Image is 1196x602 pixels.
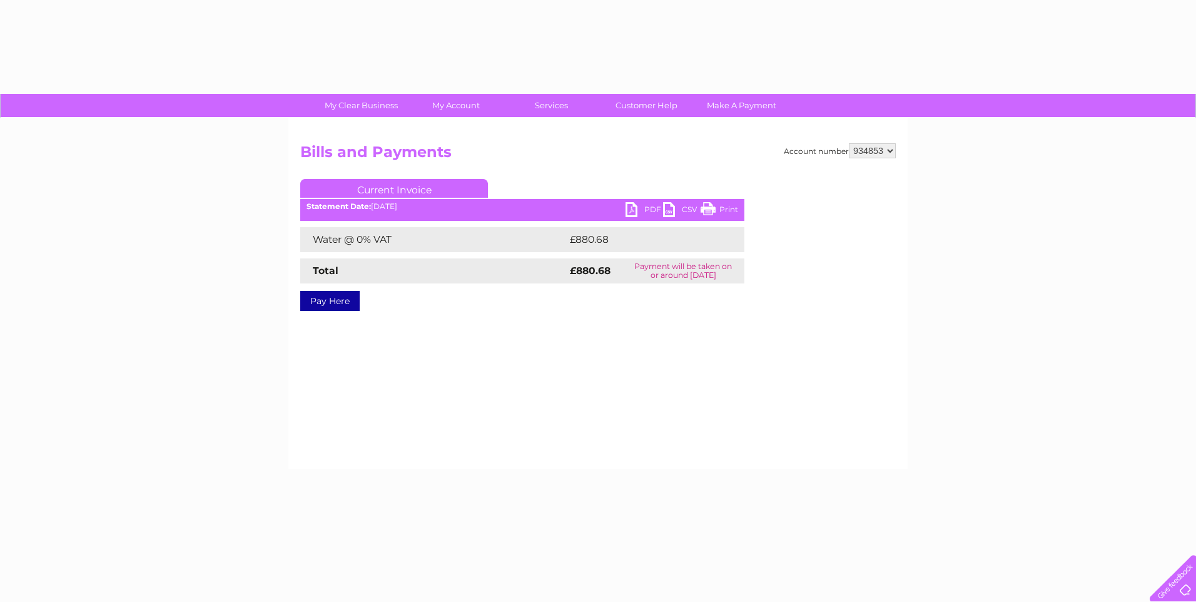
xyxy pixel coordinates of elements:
[313,265,338,277] strong: Total
[300,227,567,252] td: Water @ 0% VAT
[300,179,488,198] a: Current Invoice
[300,202,744,211] div: [DATE]
[595,94,698,117] a: Customer Help
[784,143,896,158] div: Account number
[570,265,611,277] strong: £880.68
[300,291,360,311] a: Pay Here
[300,143,896,167] h2: Bills and Payments
[663,202,701,220] a: CSV
[310,94,413,117] a: My Clear Business
[690,94,793,117] a: Make A Payment
[626,202,663,220] a: PDF
[307,202,371,211] b: Statement Date:
[622,258,744,283] td: Payment will be taken on or around [DATE]
[567,227,722,252] td: £880.68
[405,94,508,117] a: My Account
[500,94,603,117] a: Services
[701,202,738,220] a: Print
